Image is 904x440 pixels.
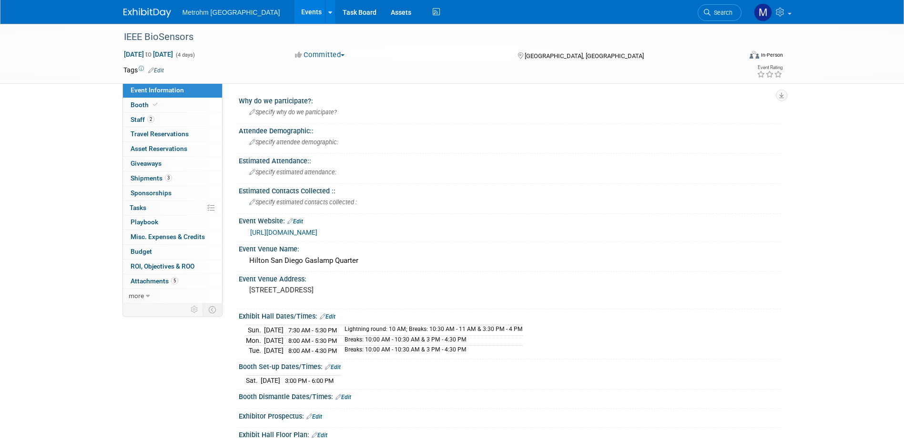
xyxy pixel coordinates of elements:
td: Lightning round: 10 AM; Breaks: 10:30 AM - 11 AM & 3:30 PM - 4 PM [339,325,523,336]
a: Search [698,4,741,21]
span: 7:30 AM - 5:30 PM [288,327,337,334]
a: Budget [123,245,222,259]
span: Booth [131,101,160,109]
td: [DATE] [264,346,284,356]
a: Tasks [123,201,222,215]
div: Exhibitor Prospectus: [239,409,781,421]
span: 8:00 AM - 5:30 PM [288,337,337,344]
span: ROI, Objectives & ROO [131,262,194,270]
a: Asset Reservations [123,142,222,156]
a: ROI, Objectives & ROO [123,260,222,274]
div: Event Venue Address: [239,272,781,284]
div: Booth Dismantle Dates/Times: [239,390,781,402]
span: 3 [165,174,172,181]
td: Mon. [246,335,264,346]
div: Hilton San Diego Gaslamp Quarter [246,253,774,268]
a: Edit [335,394,351,400]
a: Playbook [123,215,222,230]
div: Booth Set-up Dates/Times: [239,360,781,372]
td: Breaks: 10:00 AM - 10:30 AM & 3 PM - 4:30 PM [339,335,523,346]
a: Edit [306,413,322,420]
a: Sponsorships [123,186,222,200]
span: Specify why do we participate? [249,109,337,116]
div: Event Rating [757,65,782,70]
td: Personalize Event Tab Strip [186,303,203,316]
a: Event Information [123,83,222,98]
a: Shipments3 [123,171,222,186]
td: [DATE] [264,325,284,336]
a: Edit [320,313,335,320]
a: Booth [123,98,222,112]
td: Sun. [246,325,264,336]
span: Budget [131,248,152,255]
span: Metrohm [GEOGRAPHIC_DATA] [183,9,280,16]
td: Tags [123,65,164,75]
span: 5 [171,277,178,284]
td: [DATE] [264,335,284,346]
span: Asset Reservations [131,145,187,152]
td: Breaks: 10:00 AM - 10:30 AM & 3 PM - 4:30 PM [339,346,523,356]
img: Michelle Simoes [754,3,772,21]
div: Estimated Contacts Collected :: [239,184,781,196]
img: Format-Inperson.png [750,51,759,59]
span: Staff [131,116,154,123]
div: Event Venue Name: [239,242,781,254]
td: Toggle Event Tabs [203,303,222,316]
a: Edit [287,218,303,225]
div: Why do we participate?: [239,94,781,106]
a: Staff2 [123,113,222,127]
span: Specify estimated attendance: [249,169,336,176]
span: Search [711,9,732,16]
span: 2 [147,116,154,123]
span: Sponsorships [131,189,172,197]
img: ExhibitDay [123,8,171,18]
div: Event Format [685,50,783,64]
span: Misc. Expenses & Credits [131,233,205,240]
span: Playbook [131,218,158,226]
i: Booth reservation complete [153,102,158,107]
span: to [144,50,153,58]
span: (4 days) [175,52,195,58]
a: Edit [325,364,341,370]
span: Specify estimated contacts collected : [249,199,357,206]
div: Event Website: [239,214,781,226]
span: Giveaways [131,160,162,167]
a: Edit [312,432,327,439]
a: more [123,289,222,303]
span: Tasks [130,204,146,211]
span: Shipments [131,174,172,182]
span: Travel Reservations [131,130,189,138]
a: [URL][DOMAIN_NAME] [250,229,317,236]
button: Committed [292,50,348,60]
pre: [STREET_ADDRESS] [249,286,454,294]
span: 8:00 AM - 4:30 PM [288,347,337,354]
span: more [129,292,144,300]
td: Sat. [246,376,261,386]
span: [GEOGRAPHIC_DATA], [GEOGRAPHIC_DATA] [525,52,644,60]
div: Exhibit Hall Floor Plan: [239,428,781,440]
a: Travel Reservations [123,127,222,141]
span: Specify attendee demographic: [249,139,338,146]
a: Giveaways [123,157,222,171]
td: [DATE] [261,376,280,386]
div: Attendee Demographic:: [239,124,781,136]
td: Tue. [246,346,264,356]
span: Event Information [131,86,184,94]
span: Attachments [131,277,178,285]
span: 3:00 PM - 6:00 PM [285,377,334,384]
a: Edit [148,67,164,74]
div: Exhibit Hall Dates/Times: [239,309,781,321]
a: Attachments5 [123,274,222,289]
a: Misc. Expenses & Credits [123,230,222,244]
div: Estimated Attendance:: [239,154,781,166]
div: In-Person [761,51,783,59]
span: [DATE] [DATE] [123,50,173,59]
div: IEEE BioSensors [121,29,727,46]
